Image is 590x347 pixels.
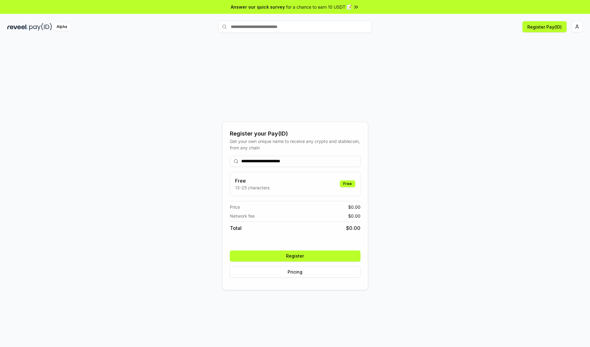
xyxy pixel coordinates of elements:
[235,184,269,191] p: 13-25 characters
[230,138,360,151] div: Get your own unique name to receive any crypto and stablecoin, from any chain
[230,224,242,232] span: Total
[286,4,352,10] span: for a chance to earn 10 USDT 📝
[346,224,360,232] span: $ 0.00
[230,266,360,278] button: Pricing
[340,180,355,187] div: Free
[348,204,360,210] span: $ 0.00
[53,23,70,31] div: Alpha
[348,213,360,219] span: $ 0.00
[522,21,567,32] button: Register Pay(ID)
[230,213,255,219] span: Network fee
[230,250,360,262] button: Register
[29,23,52,31] img: pay_id
[7,23,28,31] img: reveel_dark
[235,177,269,184] h3: Free
[230,129,360,138] div: Register your Pay(ID)
[230,204,240,210] span: Price
[231,4,285,10] span: Answer our quick survey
